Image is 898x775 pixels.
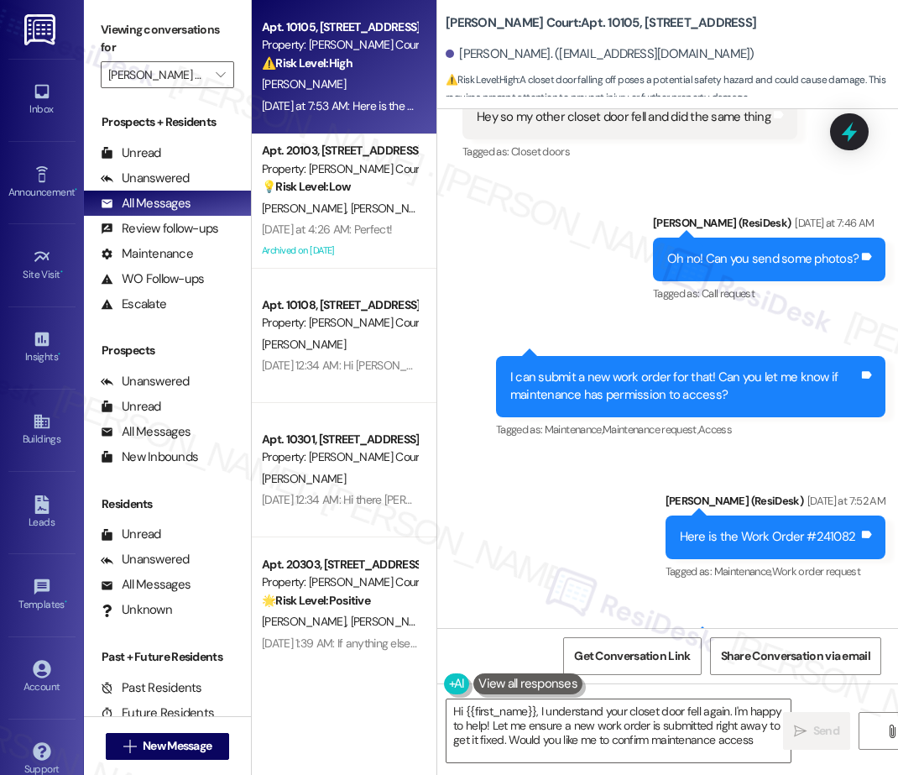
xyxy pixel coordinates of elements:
div: Unread [101,526,161,543]
span: Closet doors [511,144,570,159]
div: Review follow-ups [101,220,218,238]
span: Send [813,722,839,740]
span: [PERSON_NAME] [262,201,351,216]
strong: 💡 Risk Level: Low [262,179,351,194]
div: Tagged as: [666,559,885,584]
span: Maintenance , [545,422,603,437]
img: ResiDesk Logo [24,14,59,45]
span: [PERSON_NAME] [262,337,346,352]
button: Share Conversation via email [710,637,881,675]
div: All Messages [101,576,191,594]
a: Buildings [8,407,76,453]
span: • [65,596,67,608]
span: Access [698,422,732,437]
div: Apt. 10105, [STREET_ADDRESS] [262,18,417,36]
div: Unread [101,144,161,162]
a: Leads [8,490,76,536]
div: Residents [84,495,251,513]
div: All Messages [101,195,191,212]
div: Oh no! Can you send some photos? [667,250,859,268]
strong: 🌟 Risk Level: Positive [262,593,370,608]
div: Tagged as: [462,139,797,164]
div: New Inbounds [101,448,198,466]
div: Apt. 10301, [STREET_ADDRESS] [262,431,417,448]
div: Prospects + Residents [84,113,251,131]
button: Get Conversation Link [563,637,701,675]
i:  [794,725,807,738]
span: Maintenance , [714,564,772,579]
span: Get Conversation Link [574,647,690,665]
span: [PERSON_NAME] [262,471,346,486]
div: Tagged as: [496,417,885,442]
div: Apt. 20303, [STREET_ADDRESS] [262,556,417,573]
div: Prospects [84,342,251,359]
span: Share Conversation via email [721,647,870,665]
input: All communities [108,61,207,88]
div: Property: [PERSON_NAME] Court [262,573,417,591]
div: [DATE] at 7:46 AM [791,214,874,232]
span: [PERSON_NAME] [351,614,435,629]
div: Property: [PERSON_NAME] Court [262,314,417,332]
div: Archived on [DATE] [260,240,419,261]
a: Insights • [8,325,76,370]
div: Escalate [101,296,166,313]
span: [PERSON_NAME] [262,614,351,629]
div: [DATE] 1:39 AM: If anything else comes up, know that I'm always ready to assist. [262,636,644,651]
a: Account [8,655,76,700]
span: [PERSON_NAME] [351,201,435,216]
div: Apt. 10108, [STREET_ADDRESS] [262,296,417,314]
textarea: Hi {{first_name}}, I understand your closet door fell again. I'm happy to help! Let me ensure a n... [446,699,791,762]
button: Send [783,712,850,750]
div: Property: [PERSON_NAME] Court [262,36,417,54]
div: Unanswered [101,551,190,568]
div: Unanswered [101,373,190,390]
button: New Message [106,733,230,760]
div: [PERSON_NAME] (ResiDesk) [653,214,885,238]
i:  [216,68,225,81]
b: [PERSON_NAME] Court: Apt. 10105, [STREET_ADDRESS] [446,14,756,32]
div: All Messages [101,423,191,441]
div: Hey so my other closet door fell and did the same thing [477,108,770,126]
div: Future Residents [101,704,214,722]
span: Work order request [772,564,860,579]
div: Past Residents [101,679,202,697]
a: Site Visit • [8,243,76,288]
div: [DATE] at 7:52 AM [803,492,885,510]
div: Unanswered [101,170,190,187]
label: Viewing conversations for [101,17,234,61]
div: Tagged as: [653,281,885,306]
div: Unknown [101,601,172,619]
div: WO Follow-ups [101,270,204,288]
span: [PERSON_NAME] [262,76,346,92]
div: Unread [101,398,161,416]
div: Apt. 20103, [STREET_ADDRESS] [262,142,417,160]
div: Past + Future Residents [84,648,251,666]
span: • [60,266,63,278]
div: Property: [PERSON_NAME] Court [262,448,417,466]
strong: ⚠️ Risk Level: High [446,73,518,86]
div: Here is the Work Order #241082 [680,528,856,546]
div: Property: [PERSON_NAME] Court [262,160,417,178]
div: [PERSON_NAME]. ([EMAIL_ADDRESS][DOMAIN_NAME]) [446,45,754,63]
a: Inbox [8,77,76,123]
div: [DATE] at 4:26 AM: Perfect! [262,222,392,237]
i:  [123,740,136,753]
span: • [75,184,77,196]
span: Maintenance request , [603,422,698,437]
div: I can submit a new work order for that! Can you let me know if maintenance has permission to access? [510,369,859,405]
div: Maintenance [101,245,193,263]
div: [DATE] at 7:53 AM: Here is the Work Order #241082 [262,98,513,113]
strong: ⚠️ Risk Level: High [262,55,352,71]
span: New Message [143,737,211,755]
span: Call request [702,286,754,301]
i:  [885,725,898,738]
span: • [58,348,60,360]
span: : A closet door falling off poses a potential safety hazard and could cause damage. This requires... [446,71,898,107]
div: [PERSON_NAME] (ResiDesk) [666,492,885,516]
a: Templates • [8,573,76,618]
